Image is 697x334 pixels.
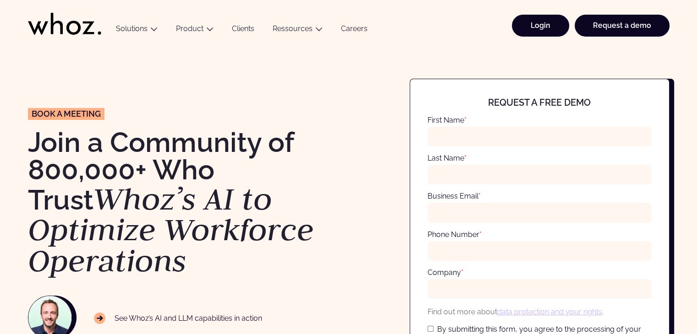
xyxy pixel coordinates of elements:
[332,24,377,37] a: Careers
[32,110,101,118] span: Book a meeting
[28,129,340,276] h1: Join a Community of 800,000+ Who Trust
[637,274,684,321] iframe: Chatbot
[428,116,466,124] label: First Name
[575,15,670,37] a: Request a demo
[428,306,652,318] p: Find out more about .
[428,154,466,162] label: Last Name
[428,326,434,332] input: By submitting this form, you agree to the processing of your personal data in order to deal with ...
[428,268,463,277] label: Company
[512,15,569,37] a: Login
[94,312,263,324] p: See Whoz’s AI and LLM capabilities in action
[107,24,167,37] button: Solutions
[428,192,481,200] label: Business Email
[223,24,263,37] a: Clients
[167,24,223,37] button: Product
[28,178,314,280] em: Whoz’s AI to Optimize Workforce Operations
[497,307,602,316] a: data protection and your rights
[428,230,482,239] label: Phone Number
[439,97,640,108] h4: Request a free demo
[176,24,203,33] a: Product
[273,24,313,33] a: Ressources
[263,24,332,37] button: Ressources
